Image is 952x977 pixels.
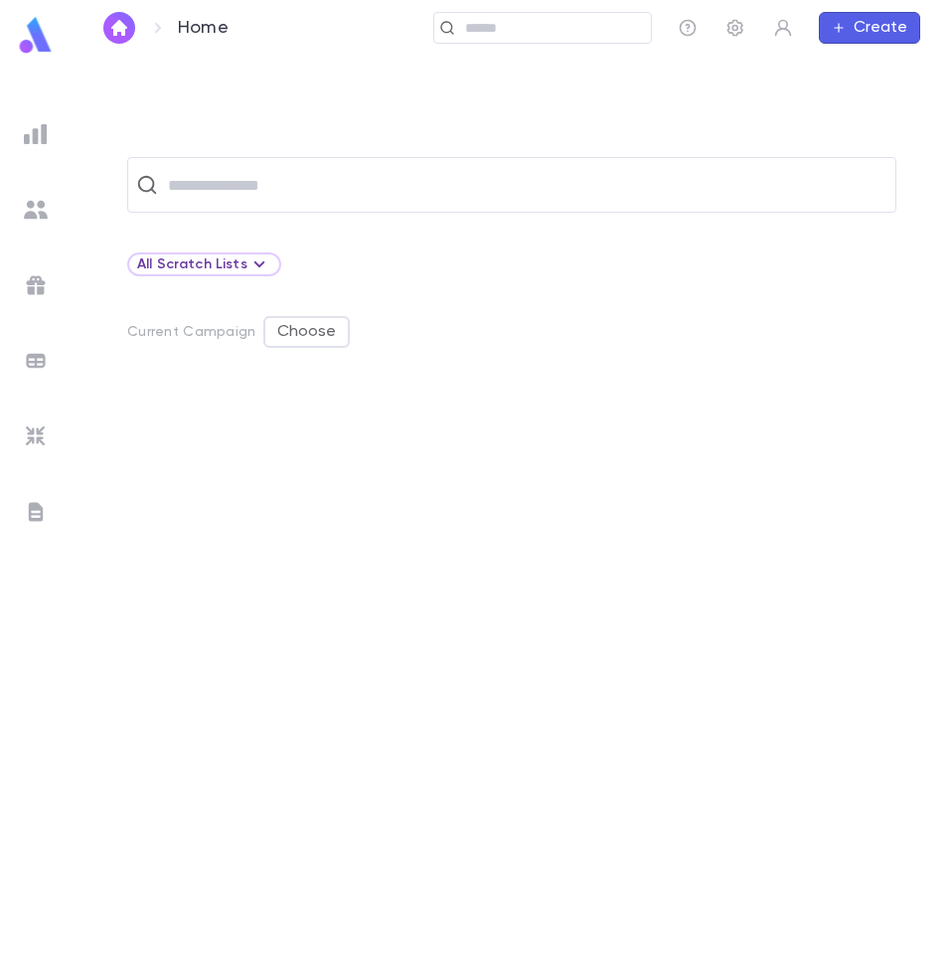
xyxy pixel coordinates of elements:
[24,349,48,373] img: batches_grey.339ca447c9d9533ef1741baa751efc33.svg
[16,16,56,55] img: logo
[24,273,48,297] img: campaigns_grey.99e729a5f7ee94e3726e6486bddda8f1.svg
[178,17,229,39] p: Home
[127,324,255,340] p: Current Campaign
[263,316,350,348] button: Choose
[24,122,48,146] img: reports_grey.c525e4749d1bce6a11f5fe2a8de1b229.svg
[24,198,48,222] img: students_grey.60c7aba0da46da39d6d829b817ac14fc.svg
[24,424,48,448] img: imports_grey.530a8a0e642e233f2baf0ef88e8c9fcb.svg
[137,252,271,276] div: All Scratch Lists
[819,12,920,44] button: Create
[107,20,131,36] img: home_white.a664292cf8c1dea59945f0da9f25487c.svg
[24,500,48,524] img: letters_grey.7941b92b52307dd3b8a917253454ce1c.svg
[127,252,281,276] div: All Scratch Lists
